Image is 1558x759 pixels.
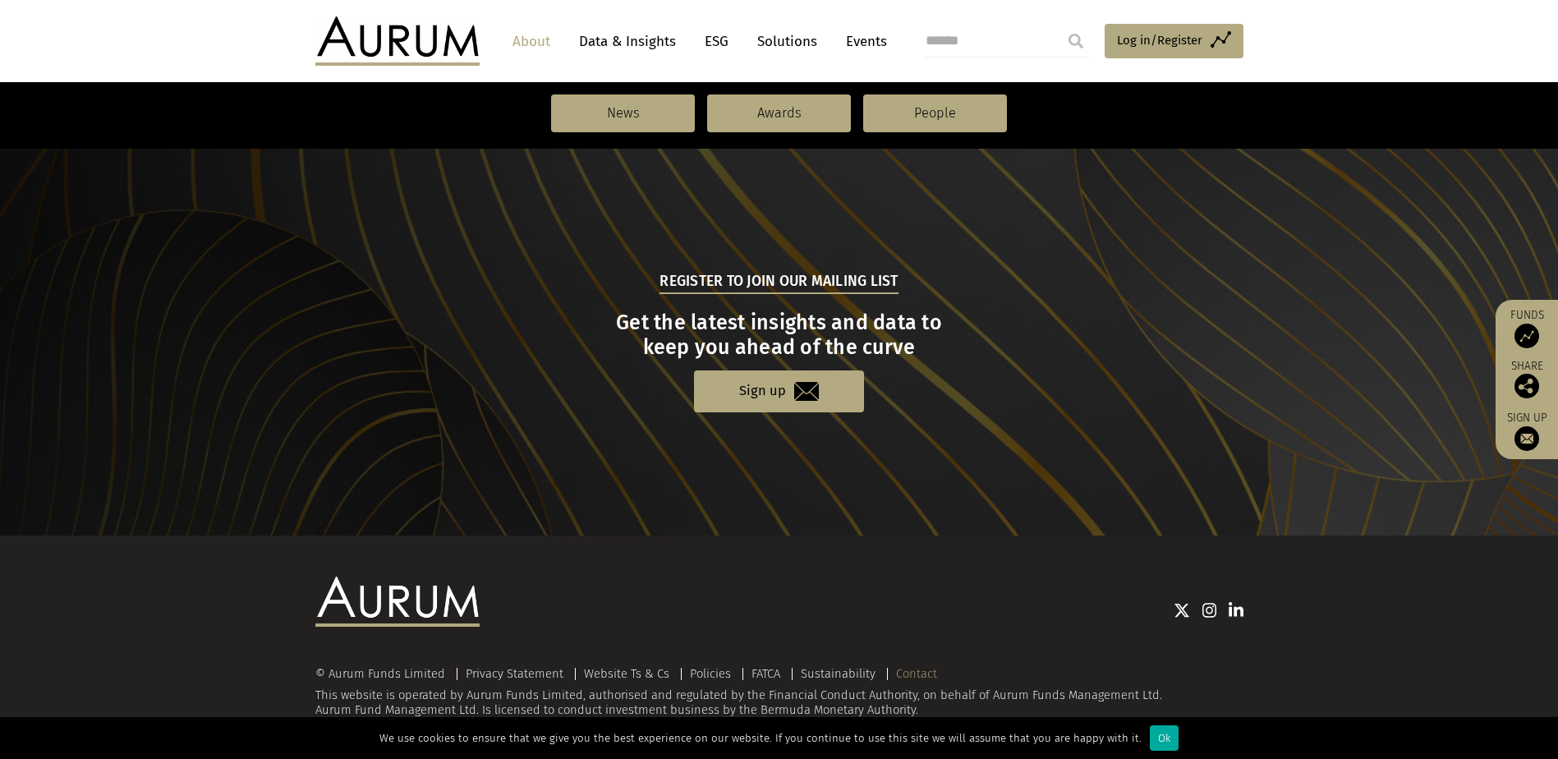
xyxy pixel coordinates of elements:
div: Ok [1150,725,1179,751]
a: Data & Insights [571,26,684,57]
h3: Get the latest insights and data to keep you ahead of the curve [317,310,1241,360]
img: Twitter icon [1174,602,1190,619]
a: People [863,94,1007,132]
a: ESG [696,26,737,57]
a: Solutions [749,26,825,57]
span: Log in/Register [1117,30,1202,50]
h5: Register to join our mailing list [660,271,898,294]
img: Sign up to our newsletter [1514,426,1539,451]
img: Aurum [315,16,480,66]
a: Privacy Statement [466,666,563,681]
a: Sustainability [801,666,876,681]
div: © Aurum Funds Limited [315,668,453,680]
a: Awards [707,94,851,132]
a: Log in/Register [1105,24,1243,58]
div: Share [1504,361,1550,398]
a: Funds [1504,308,1550,348]
img: Access Funds [1514,324,1539,348]
a: Contact [896,666,937,681]
a: News [551,94,695,132]
img: Instagram icon [1202,602,1217,619]
a: FATCA [751,666,780,681]
a: Sign up [694,370,864,412]
a: Events [838,26,887,57]
input: Submit [1059,25,1092,57]
div: This website is operated by Aurum Funds Limited, authorised and regulated by the Financial Conduc... [315,668,1243,718]
a: Website Ts & Cs [584,666,669,681]
a: Policies [690,666,731,681]
img: Share this post [1514,374,1539,398]
a: Sign up [1504,411,1550,451]
img: Linkedin icon [1229,602,1243,619]
a: About [504,26,558,57]
img: Aurum Logo [315,577,480,626]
